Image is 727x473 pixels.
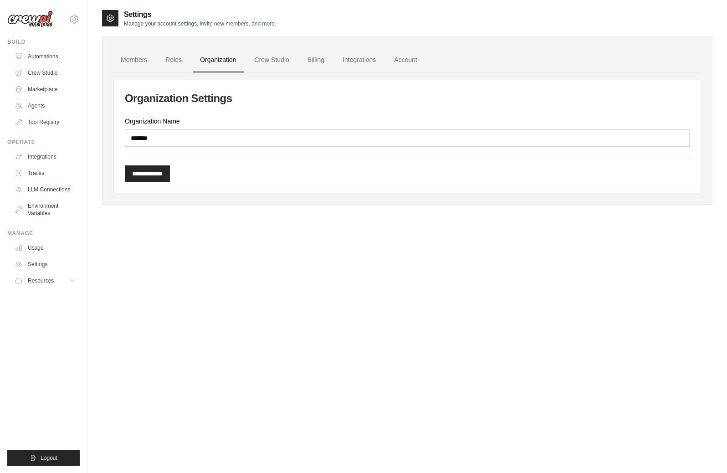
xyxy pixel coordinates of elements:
[125,91,690,106] h2: Organization Settings
[113,48,154,72] a: Members
[11,166,80,180] a: Traces
[11,49,80,64] a: Automations
[28,277,54,284] span: Resources
[11,98,80,113] a: Agents
[11,241,80,255] a: Usage
[124,20,276,27] p: Manage your account settings, invite new members, and more.
[11,149,80,164] a: Integrations
[11,182,80,197] a: LLM Connections
[300,48,332,72] a: Billing
[335,48,383,72] a: Integrations
[193,48,243,72] a: Organization
[11,273,80,288] button: Resources
[7,139,80,146] div: Operate
[247,48,297,72] a: Crew Studio
[41,454,57,462] span: Logout
[7,230,80,237] div: Manage
[387,48,425,72] a: Account
[681,429,727,473] iframe: Chat Widget
[158,48,189,72] a: Roles
[11,82,80,97] a: Marketplace
[11,199,80,221] a: Environment Variables
[7,450,80,466] button: Logout
[11,66,80,80] a: Crew Studio
[124,9,276,20] h2: Settings
[11,257,80,272] a: Settings
[11,115,80,129] a: Tool Registry
[125,117,690,126] label: Organization Name
[7,38,80,46] div: Build
[7,10,53,28] img: Logo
